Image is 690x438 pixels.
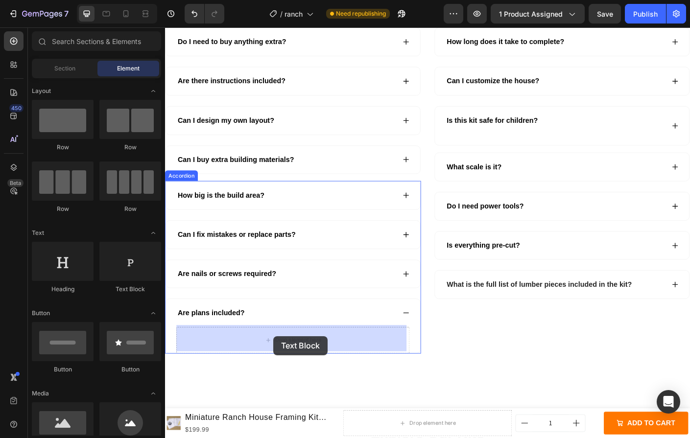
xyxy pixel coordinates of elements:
span: Toggle open [145,83,161,99]
span: Toggle open [145,225,161,241]
div: Heading [32,285,94,294]
div: Row [99,143,161,152]
span: Toggle open [145,386,161,401]
span: / [280,9,283,19]
div: Row [32,205,94,213]
button: Save [589,4,621,23]
span: Toggle open [145,305,161,321]
span: Text [32,229,44,237]
button: 1 product assigned [491,4,585,23]
div: 450 [9,104,24,112]
span: Media [32,389,49,398]
div: Undo/Redo [185,4,224,23]
span: Section [54,64,75,73]
span: Layout [32,87,51,95]
span: 1 product assigned [499,9,563,19]
span: Save [597,10,613,18]
p: 7 [64,8,69,20]
input: Search Sections & Elements [32,31,161,51]
div: Button [99,365,161,374]
span: Need republishing [336,9,386,18]
button: Publish [625,4,666,23]
button: 7 [4,4,73,23]
div: Row [32,143,94,152]
span: Element [117,64,140,73]
span: ranch [285,9,303,19]
div: Beta [7,179,24,187]
div: Text Block [99,285,161,294]
div: Button [32,365,94,374]
div: Publish [633,9,658,19]
div: Row [99,205,161,213]
iframe: Design area [165,27,690,438]
span: Button [32,309,50,318]
div: Open Intercom Messenger [657,390,680,414]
